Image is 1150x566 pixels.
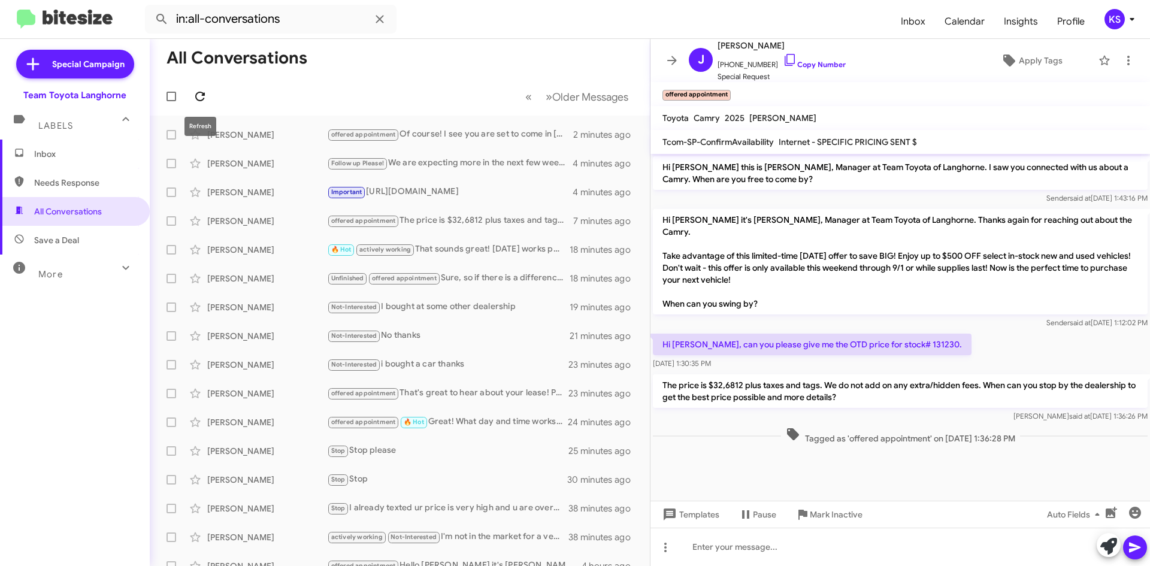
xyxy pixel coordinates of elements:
span: said at [1069,411,1090,420]
span: Templates [660,504,719,525]
span: said at [1070,193,1091,202]
span: offered appointment [331,217,396,225]
span: Follow up Please! [331,159,384,167]
span: 2025 [725,113,745,123]
div: That's great to hear about your lease! Please feel free to reach out whenever you need assistance! [327,386,568,400]
span: Special Campaign [52,58,125,70]
div: [PERSON_NAME] [207,474,327,486]
span: Mark Inactive [810,504,862,525]
p: Hi [PERSON_NAME], can you please give me the OTD price for stock# 131230. [653,334,972,355]
span: Not-Interested [391,533,437,541]
div: 38 minutes ago [568,503,640,514]
span: Tagged as 'offered appointment' on [DATE] 1:36:28 PM [781,427,1020,444]
div: [PERSON_NAME] [207,445,327,457]
div: i bought a car thanks [327,358,568,371]
div: [PERSON_NAME] [207,416,327,428]
a: Insights [994,4,1048,39]
span: Unfinished [331,274,364,282]
div: [PERSON_NAME] [207,359,327,371]
span: [PHONE_NUMBER] [718,53,846,71]
span: Labels [38,120,73,131]
span: offered appointment [331,131,396,138]
span: offered appointment [331,389,396,397]
span: Pause [753,504,776,525]
div: Sure, so if there is a difference in the taxes for [US_STATE], you'll just have to pay the differ... [327,271,570,285]
nav: Page navigation example [519,84,635,109]
button: Templates [650,504,729,525]
div: 7 minutes ago [573,215,640,227]
span: Apply Tags [1019,50,1063,71]
button: Apply Tags [970,50,1092,71]
span: offered appointment [372,274,437,282]
span: Sender [DATE] 1:43:16 PM [1046,193,1148,202]
button: KS [1094,9,1137,29]
span: Important [331,188,362,196]
span: actively working [359,246,411,253]
span: All Conversations [34,205,102,217]
div: 2 minutes ago [573,129,640,141]
p: Hi [PERSON_NAME] it's [PERSON_NAME], Manager at Team Toyota of Langhorne. Thanks again for reachi... [653,209,1148,314]
div: [PERSON_NAME] [207,273,327,284]
div: No thanks [327,329,570,343]
span: said at [1070,318,1091,327]
span: Not-Interested [331,303,377,311]
div: 30 minutes ago [568,474,640,486]
div: [PERSON_NAME] [207,186,327,198]
span: Auto Fields [1047,504,1104,525]
span: offered appointment [331,418,396,426]
span: Inbox [891,4,935,39]
div: Of course! I see you are set to come in [DATE] afternoon. We're set to give you an offer on your ... [327,128,573,141]
div: [PERSON_NAME] [207,129,327,141]
div: Team Toyota Langhorne [23,89,126,101]
span: J [698,50,704,69]
button: Auto Fields [1037,504,1114,525]
span: More [38,269,63,280]
div: We are expecting more in the next few weeks and the 2026 Rav4 models are expected near the new year. [327,156,573,170]
button: Previous [518,84,539,109]
span: » [546,89,552,104]
span: Internet - SPECIFIC PRICING SENT $ [779,137,917,147]
div: 4 minutes ago [573,158,640,170]
button: Next [538,84,635,109]
span: Older Messages [552,90,628,104]
span: [PERSON_NAME] [749,113,816,123]
p: The price is $32,6812 plus taxes and tags. We do not add on any extra/hidden fees. When can you s... [653,374,1148,408]
div: [PERSON_NAME] [207,531,327,543]
span: [DATE] 1:30:35 PM [653,359,711,368]
div: The price is $32,6812 plus taxes and tags. We do not add on any extra/hidden fees. When can you s... [327,214,573,228]
div: 19 minutes ago [570,301,640,313]
span: Not-Interested [331,332,377,340]
span: Save a Deal [34,234,79,246]
span: Stop [331,447,346,455]
div: [PERSON_NAME] [207,330,327,342]
div: Refresh [184,117,216,136]
span: 🔥 Hot [404,418,424,426]
div: 24 minutes ago [568,416,640,428]
div: That sounds great! [DATE] works perfectly, the dealership is open until 8pm. [327,243,570,256]
div: [URL][DOMAIN_NAME] [327,185,573,199]
div: Great! What day and time works best for you to visit the dealership? [327,415,568,429]
span: Special Request [718,71,846,83]
div: [PERSON_NAME] [207,301,327,313]
span: Not-Interested [331,361,377,368]
input: Search [145,5,397,34]
div: Stop please [327,444,568,458]
div: 23 minutes ago [568,359,640,371]
button: Pause [729,504,786,525]
a: Profile [1048,4,1094,39]
div: 18 minutes ago [570,273,640,284]
button: Mark Inactive [786,504,872,525]
a: Copy Number [783,60,846,69]
div: I already texted ur price is very high and u are overcharging people on car prices. I already bou... [327,501,568,515]
div: I'm not in the market for a vehicle anymore [327,530,568,544]
div: I bought at some other dealership [327,300,570,314]
div: [PERSON_NAME] [207,215,327,227]
span: Needs Response [34,177,136,189]
span: Calendar [935,4,994,39]
h1: All Conversations [167,49,307,68]
span: actively working [331,533,383,541]
div: KS [1104,9,1125,29]
div: 38 minutes ago [568,531,640,543]
a: Special Campaign [16,50,134,78]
